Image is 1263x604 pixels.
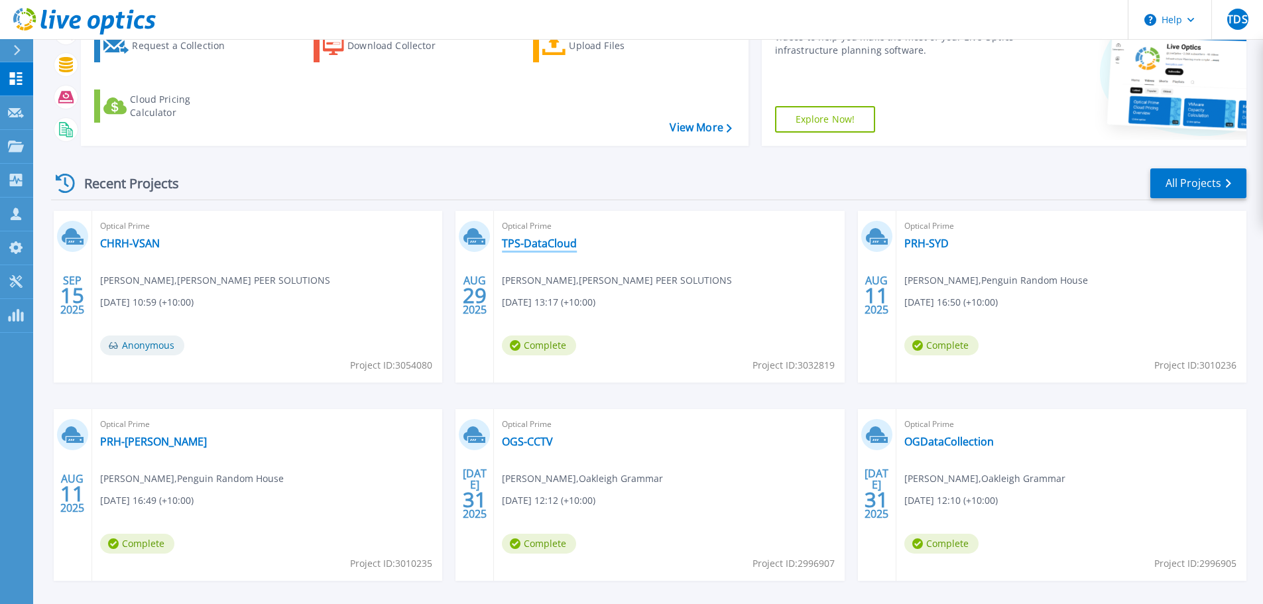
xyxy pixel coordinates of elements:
[350,556,432,571] span: Project ID: 3010235
[502,335,576,355] span: Complete
[904,219,1238,233] span: Optical Prime
[100,219,434,233] span: Optical Prime
[752,358,835,373] span: Project ID: 3032819
[463,494,487,505] span: 31
[60,488,84,499] span: 11
[100,435,207,448] a: PRH-[PERSON_NAME]
[865,290,888,301] span: 11
[350,358,432,373] span: Project ID: 3054080
[1227,14,1247,25] span: TDS
[347,32,453,59] div: Download Collector
[132,32,238,59] div: Request a Collection
[502,295,595,310] span: [DATE] 13:17 (+10:00)
[904,493,998,508] span: [DATE] 12:10 (+10:00)
[502,417,836,432] span: Optical Prime
[502,273,732,288] span: [PERSON_NAME] , [PERSON_NAME] PEER SOLUTIONS
[100,273,330,288] span: [PERSON_NAME] , [PERSON_NAME] PEER SOLUTIONS
[904,471,1065,486] span: [PERSON_NAME] , Oakleigh Grammar
[462,469,487,518] div: [DATE] 2025
[100,295,194,310] span: [DATE] 10:59 (+10:00)
[1154,358,1236,373] span: Project ID: 3010236
[904,534,979,554] span: Complete
[502,219,836,233] span: Optical Prime
[502,471,663,486] span: [PERSON_NAME] , Oakleigh Grammar
[569,32,675,59] div: Upload Files
[904,435,994,448] a: OGDataCollection
[60,469,85,518] div: AUG 2025
[60,271,85,320] div: SEP 2025
[94,90,242,123] a: Cloud Pricing Calculator
[864,469,889,518] div: [DATE] 2025
[502,435,553,448] a: OGS-CCTV
[314,29,461,62] a: Download Collector
[904,237,949,250] a: PRH-SYD
[100,237,160,250] a: CHRH-VSAN
[94,29,242,62] a: Request a Collection
[462,271,487,320] div: AUG 2025
[100,335,184,355] span: Anonymous
[904,295,998,310] span: [DATE] 16:50 (+10:00)
[775,106,876,133] a: Explore Now!
[502,493,595,508] span: [DATE] 12:12 (+10:00)
[100,417,434,432] span: Optical Prime
[752,556,835,571] span: Project ID: 2996907
[100,471,284,486] span: [PERSON_NAME] , Penguin Random House
[904,417,1238,432] span: Optical Prime
[865,494,888,505] span: 31
[502,534,576,554] span: Complete
[670,121,731,134] a: View More
[864,271,889,320] div: AUG 2025
[904,335,979,355] span: Complete
[904,273,1088,288] span: [PERSON_NAME] , Penguin Random House
[1150,168,1246,198] a: All Projects
[60,290,84,301] span: 15
[51,167,197,200] div: Recent Projects
[100,493,194,508] span: [DATE] 16:49 (+10:00)
[502,237,577,250] a: TPS-DataCloud
[1154,556,1236,571] span: Project ID: 2996905
[463,290,487,301] span: 29
[130,93,236,119] div: Cloud Pricing Calculator
[100,534,174,554] span: Complete
[533,29,681,62] a: Upload Files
